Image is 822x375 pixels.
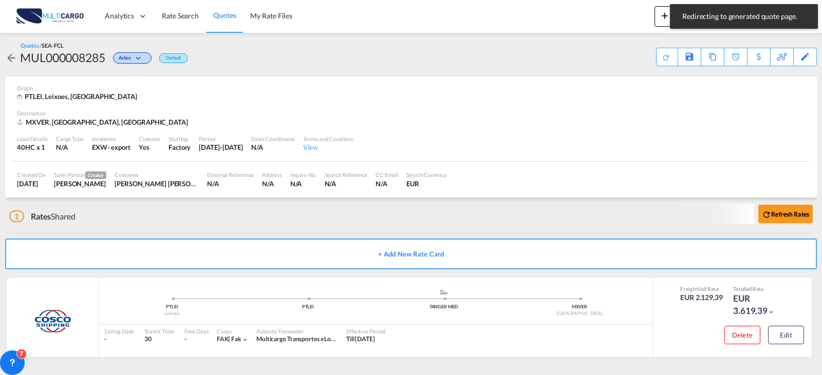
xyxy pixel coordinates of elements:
[376,171,398,179] div: CC Email
[217,335,232,343] span: FAK
[662,48,672,62] div: Quote PDF is not available at this time
[217,335,241,344] div: fak
[251,135,295,143] div: Sales Coordinator
[104,327,134,335] div: Sailing Date
[762,210,771,219] md-icon: icon-refresh
[162,11,199,20] span: Rate Search
[213,11,236,19] span: Quotes
[107,143,130,152] div: - export
[251,143,295,152] div: N/A
[20,49,105,66] div: MUL000008285
[438,289,450,294] md-icon: assets/icons/custom/ship-fill.svg
[134,56,146,62] md-icon: icon-chevron-down
[406,179,447,188] div: EUR
[17,84,805,92] div: Origin
[17,92,140,102] div: PTLEI, Leixoes, Europe
[199,143,243,152] div: 2 Oct 2025
[217,327,249,335] div: Cargo
[207,179,254,188] div: N/A
[21,42,64,49] div: Quotes /SEA-FCL
[199,135,243,143] div: Period
[346,335,375,344] div: Till 02 Oct 2025
[680,292,723,303] div: EUR 2.129,39
[105,49,154,66] div: Change Status Here
[659,9,671,22] md-icon: icon-plus 400-fg
[105,11,134,21] span: Analytics
[115,179,199,188] div: Antonio Antonio
[512,304,647,310] div: MXVER
[5,52,17,64] md-icon: icon-arrow-left
[406,171,447,179] div: Search Currency
[659,11,697,19] span: New
[512,310,647,317] div: [GEOGRAPHIC_DATA]
[104,335,134,344] div: -
[376,304,512,310] div: TANGER MED
[744,286,753,292] span: Sell
[240,304,376,310] div: PTLEI
[15,5,85,28] img: 82db67801a5411eeacfdbd8acfa81e61.png
[17,179,46,188] div: 2 Sep 2025
[733,292,784,317] div: EUR 3.619,39
[768,326,804,344] button: Edit
[9,210,24,222] span: 1
[169,143,191,152] div: Factory Stuffing
[33,308,71,334] img: COSCO
[768,308,775,315] md-icon: icon-chevron-down
[290,179,316,188] div: N/A
[104,304,240,310] div: PTLEI
[698,286,707,292] span: Sell
[655,6,701,27] button: icon-plus 400-fgNewicon-chevron-down
[256,335,336,344] div: Multicargo Transportes e Logistica
[256,327,336,335] div: Rates by Forwarder
[31,211,51,221] span: Rates
[9,211,76,222] div: Shared
[25,92,137,101] span: PTLEI, Leixoes, [GEOGRAPHIC_DATA]
[325,179,367,188] div: N/A
[56,143,84,152] div: N/A
[159,53,188,63] div: Default
[346,335,375,343] span: Till [DATE]
[303,143,353,152] div: View
[376,179,398,188] div: N/A
[262,179,282,188] div: N/A
[228,335,230,343] span: |
[17,135,48,143] div: Load Details
[758,205,813,223] button: icon-refreshRefresh Rates
[115,171,199,179] div: Customer
[184,327,209,335] div: Free Days
[104,310,240,317] div: Leixoes
[733,285,784,292] div: Total Rate
[17,117,191,127] div: MXVER, Veracruz, Africa
[42,42,63,49] span: SEA-FCL
[771,210,809,218] b: Refresh Rates
[290,171,316,179] div: Inquiry No.
[679,11,809,22] span: Redirecting to generated quote page.
[56,135,84,143] div: Cargo Type
[119,55,134,65] span: Active
[92,135,130,143] div: Incoterms
[144,327,174,335] div: Transit Time
[17,109,805,117] div: Destination
[241,336,249,343] md-icon: icon-chevron-down
[139,143,160,152] div: Yes
[54,171,106,179] div: Sales Person
[5,49,20,66] div: icon-arrow-left
[17,171,46,179] div: Created On
[262,171,282,179] div: Address
[678,48,701,66] div: Save As Template
[661,53,670,62] md-icon: icon-refresh
[325,171,367,179] div: Search Reference
[5,239,817,269] button: + Add New Rate Card
[17,143,48,152] div: 40HC x 1
[184,335,186,344] div: -
[256,335,348,343] span: Multicargo Transportes e Logistica
[169,135,191,143] div: Stuffing
[303,135,353,143] div: Terms and Condition
[113,52,152,64] div: Change Status Here
[346,327,385,335] div: Effective Period
[54,179,106,188] div: Ricardo Santos
[207,171,254,179] div: External Reference
[139,135,160,143] div: Customs
[680,285,723,292] div: Freight Rate
[144,335,174,344] div: 30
